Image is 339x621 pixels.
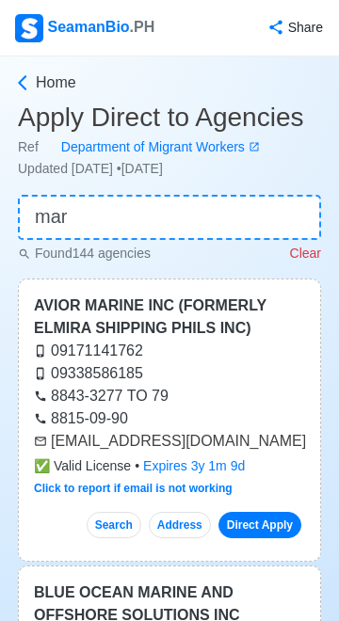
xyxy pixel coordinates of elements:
a: Department of Migrant Workers [39,137,260,157]
span: Updated [DATE] • [DATE] [18,161,163,176]
div: Share [288,18,323,38]
a: 09338586185 [34,365,143,381]
input: 👉 Quick Search [18,195,321,240]
span: Valid License [34,456,131,476]
a: Direct Apply [218,512,301,538]
div: [EMAIL_ADDRESS][DOMAIN_NAME] [34,430,305,453]
span: .PH [130,19,155,35]
div: SeamanBio [15,14,154,42]
a: Click to report if email is not working [34,482,233,495]
div: AVIOR MARINE INC (FORMERLY ELMIRA SHIPPING PHILS INC) [34,295,305,340]
span: check [34,458,50,473]
a: 09171141762 [34,342,143,358]
button: Address [149,512,211,538]
div: Expires 3y 1m 9d [143,456,245,476]
p: Clear [290,244,321,263]
button: Search [87,512,141,538]
div: Ref [18,137,321,157]
button: Share [264,9,324,46]
div: Department of Migrant Workers [39,137,249,157]
a: Home [13,72,321,94]
h3: Apply Direct to Agencies [18,102,321,134]
a: 8815-09-90 [34,410,128,426]
a: 8843-3277 TO 79 [34,388,169,404]
p: Found 144 agencies [18,244,151,263]
img: Logo [15,14,43,42]
span: Home [36,72,76,94]
div: • [34,456,305,476]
